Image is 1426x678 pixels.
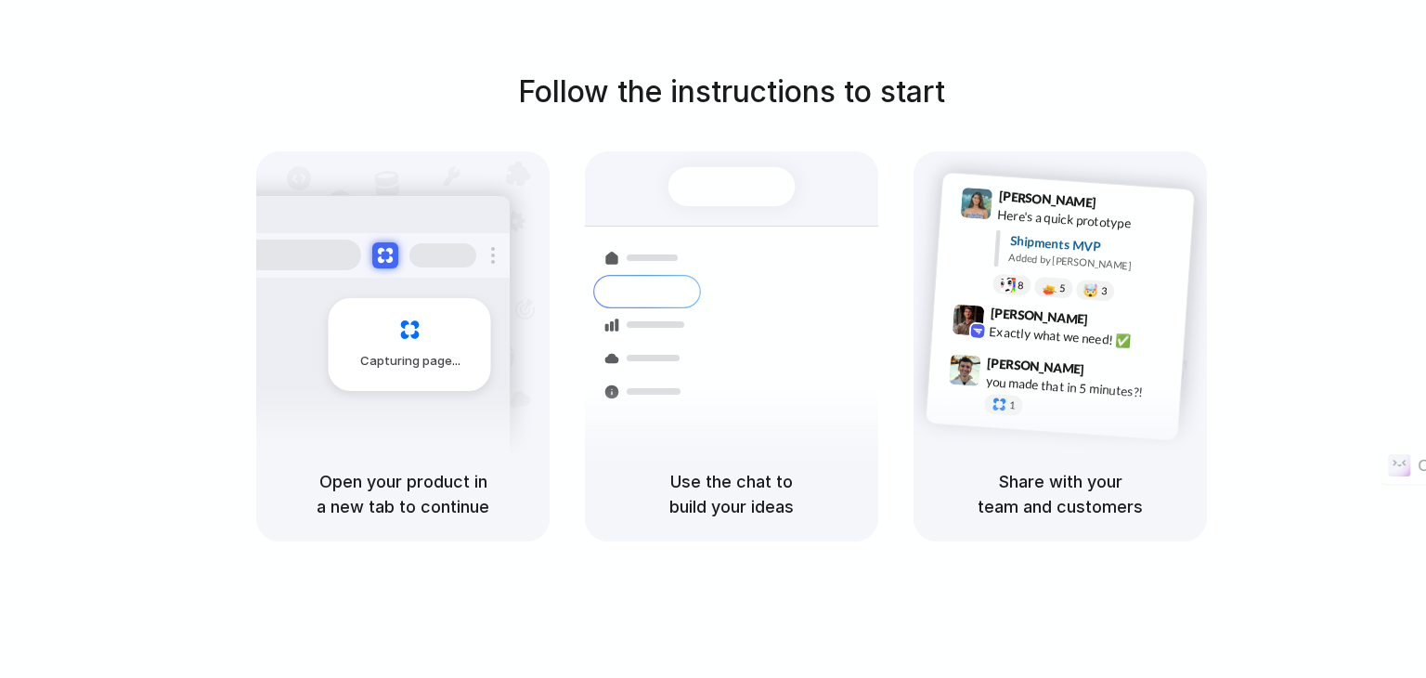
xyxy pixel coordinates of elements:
span: 9:47 AM [1090,361,1128,384]
span: [PERSON_NAME] [998,186,1096,213]
h5: Share with your team and customers [936,469,1185,519]
div: Here's a quick prototype [997,204,1183,236]
div: 🤯 [1083,283,1099,297]
span: [PERSON_NAME] [990,302,1088,329]
div: Added by [PERSON_NAME] [1008,249,1179,276]
span: Capturing page [360,352,463,371]
span: 8 [1018,280,1024,290]
span: 5 [1059,282,1066,293]
h5: Open your product in a new tab to continue [279,469,527,519]
div: Exactly what we need! ✅ [989,321,1174,353]
span: 9:41 AM [1102,194,1140,216]
div: Shipments MVP [1009,230,1181,261]
span: [PERSON_NAME] [987,352,1085,379]
span: 9:42 AM [1094,311,1132,333]
h1: Follow the instructions to start [518,70,945,114]
span: 3 [1101,285,1108,295]
span: 1 [1009,399,1016,410]
div: you made that in 5 minutes?! [985,372,1171,403]
h5: Use the chat to build your ideas [607,469,856,519]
